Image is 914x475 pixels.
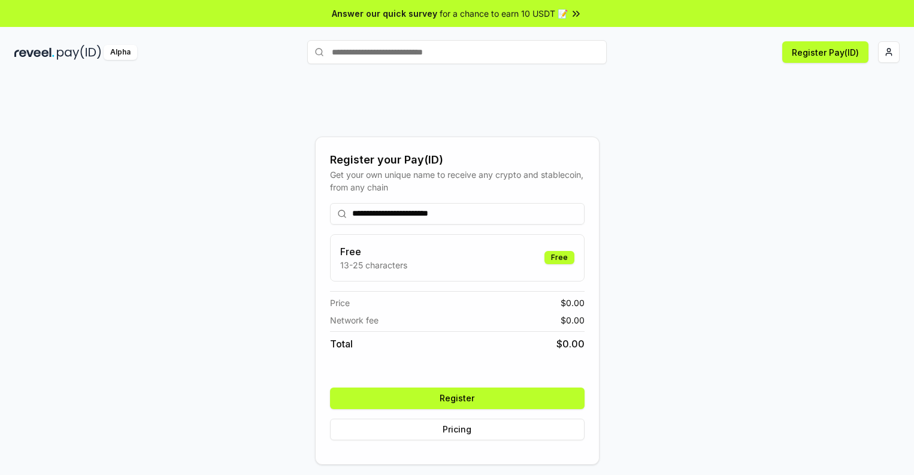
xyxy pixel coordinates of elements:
[556,337,585,351] span: $ 0.00
[330,314,379,326] span: Network fee
[544,251,574,264] div: Free
[561,314,585,326] span: $ 0.00
[440,7,568,20] span: for a chance to earn 10 USDT 📝
[330,168,585,193] div: Get your own unique name to receive any crypto and stablecoin, from any chain
[332,7,437,20] span: Answer our quick survey
[340,259,407,271] p: 13-25 characters
[57,45,101,60] img: pay_id
[104,45,137,60] div: Alpha
[14,45,55,60] img: reveel_dark
[782,41,868,63] button: Register Pay(ID)
[330,152,585,168] div: Register your Pay(ID)
[340,244,407,259] h3: Free
[330,337,353,351] span: Total
[330,297,350,309] span: Price
[330,388,585,409] button: Register
[330,419,585,440] button: Pricing
[561,297,585,309] span: $ 0.00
